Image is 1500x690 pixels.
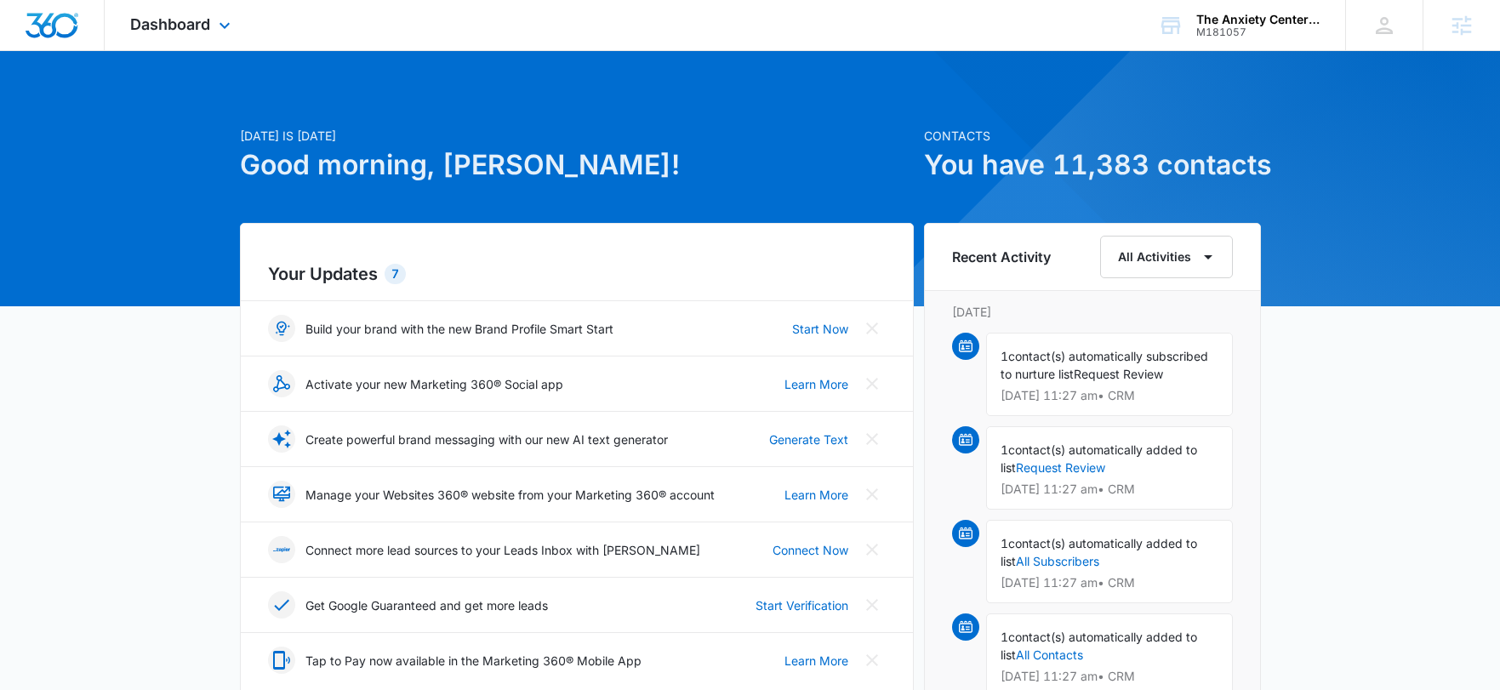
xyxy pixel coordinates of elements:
a: Learn More [784,486,848,504]
button: All Activities [1100,236,1233,278]
button: Close [858,425,886,453]
p: Create powerful brand messaging with our new AI text generator [305,431,668,448]
p: [DATE] 11:27 am • CRM [1001,390,1218,402]
p: [DATE] is [DATE] [240,127,914,145]
span: 1 [1001,536,1008,550]
a: Learn More [784,652,848,670]
span: Dashboard [130,15,210,33]
p: [DATE] 11:27 am • CRM [1001,670,1218,682]
span: 1 [1001,630,1008,644]
h1: You have 11,383 contacts [924,145,1261,185]
p: Tap to Pay now available in the Marketing 360® Mobile App [305,652,642,670]
a: Start Verification [756,596,848,614]
a: Connect Now [773,541,848,559]
span: Request Review [1074,367,1163,381]
p: [DATE] [952,303,1233,321]
button: Close [858,481,886,508]
a: All Subscribers [1016,554,1099,568]
span: contact(s) automatically added to list [1001,536,1197,568]
p: Connect more lead sources to your Leads Inbox with [PERSON_NAME] [305,541,700,559]
p: Build your brand with the new Brand Profile Smart Start [305,320,613,338]
div: 7 [385,264,406,284]
div: account id [1196,26,1320,38]
a: Request Review [1016,460,1105,475]
div: account name [1196,13,1320,26]
p: Activate your new Marketing 360® Social app [305,375,563,393]
span: 1 [1001,442,1008,457]
button: Close [858,536,886,563]
p: Get Google Guaranteed and get more leads [305,596,548,614]
a: Generate Text [769,431,848,448]
button: Close [858,591,886,619]
button: Close [858,647,886,674]
p: [DATE] 11:27 am • CRM [1001,483,1218,495]
a: Learn More [784,375,848,393]
h6: Recent Activity [952,247,1051,267]
a: All Contacts [1016,647,1083,662]
a: Start Now [792,320,848,338]
button: Close [858,315,886,342]
span: contact(s) automatically subscribed to nurture list [1001,349,1208,381]
span: contact(s) automatically added to list [1001,630,1197,662]
p: Manage your Websites 360® website from your Marketing 360® account [305,486,715,504]
h2: Your Updates [268,261,886,287]
span: 1 [1001,349,1008,363]
p: Contacts [924,127,1261,145]
button: Close [858,370,886,397]
h1: Good morning, [PERSON_NAME]! [240,145,914,185]
span: contact(s) automatically added to list [1001,442,1197,475]
p: [DATE] 11:27 am • CRM [1001,577,1218,589]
